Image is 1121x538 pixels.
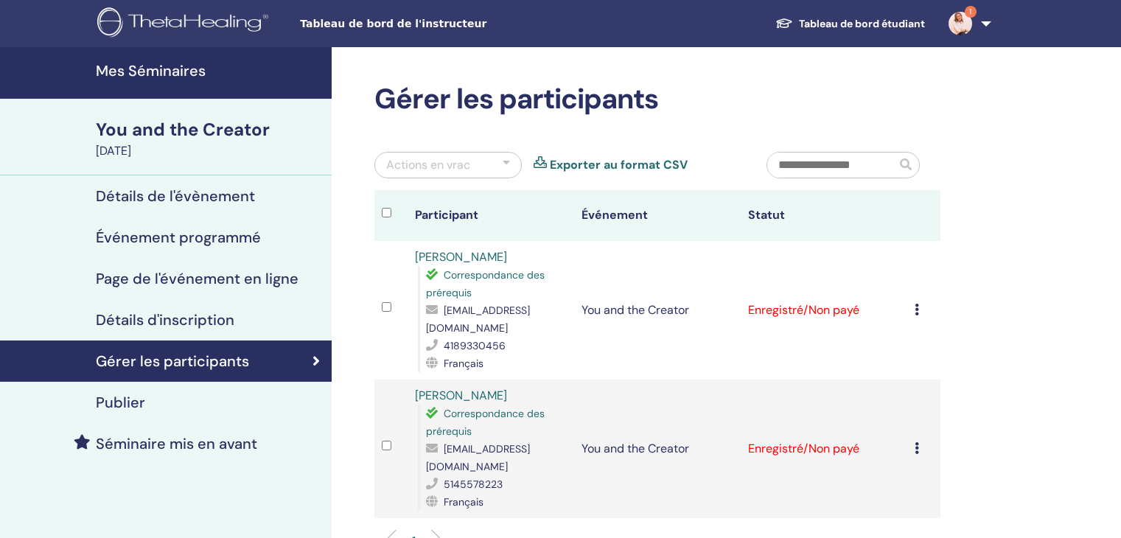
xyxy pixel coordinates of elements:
h4: Détails de l'évènement [96,187,255,205]
a: [PERSON_NAME] [415,249,507,265]
th: Statut [741,190,907,241]
a: Tableau de bord étudiant [764,10,937,38]
div: You and the Creator [96,117,323,142]
span: Français [444,495,483,509]
h2: Gérer les participants [374,83,940,116]
h4: Mes Séminaires [96,62,323,80]
a: Exporter au format CSV [550,156,688,174]
h4: Séminaire mis en avant [96,435,257,453]
span: Français [444,357,483,370]
td: You and the Creator [574,380,741,518]
img: default.jpg [949,12,972,35]
div: Actions en vrac [386,156,470,174]
img: graduation-cap-white.svg [775,17,793,29]
th: Participant [408,190,574,241]
a: [PERSON_NAME] [415,388,507,403]
span: 5145578223 [444,478,503,491]
span: 1 [965,6,977,18]
span: [EMAIL_ADDRESS][DOMAIN_NAME] [426,304,530,335]
span: Correspondance des prérequis [426,407,545,438]
th: Événement [574,190,741,241]
td: You and the Creator [574,241,741,380]
a: You and the Creator[DATE] [87,117,332,160]
h4: Détails d'inscription [96,311,234,329]
span: Correspondance des prérequis [426,268,545,299]
div: [DATE] [96,142,323,160]
h4: Gérer les participants [96,352,249,370]
h4: Publier [96,394,145,411]
span: [EMAIL_ADDRESS][DOMAIN_NAME] [426,442,530,473]
span: 4189330456 [444,339,506,352]
h4: Événement programmé [96,228,261,246]
h4: Page de l'événement en ligne [96,270,298,287]
span: Tableau de bord de l'instructeur [300,16,521,32]
img: logo.png [97,7,273,41]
